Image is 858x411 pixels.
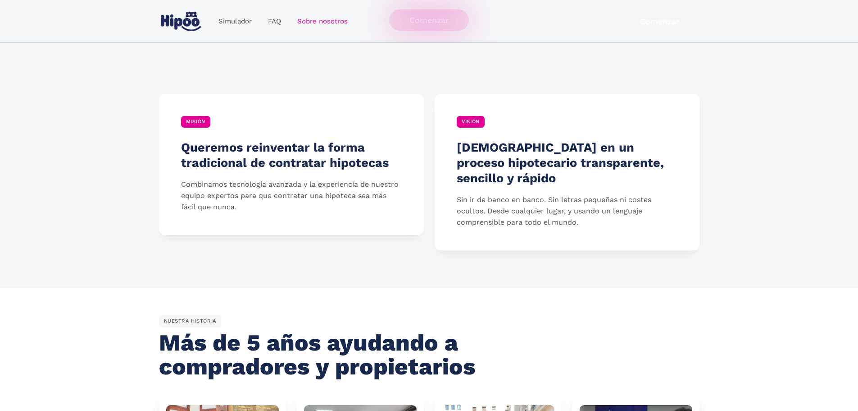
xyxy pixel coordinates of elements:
h4: [DEMOGRAPHIC_DATA] en un proceso hipotecario transparente, sencillo y rápido [457,140,677,186]
div: VISIÓN [457,116,485,128]
h4: Queremos reinventar la forma tradicional de contratar hipotecas [181,140,401,171]
a: Comenzar [620,11,699,32]
a: FAQ [260,13,289,30]
div: MISIÓN [181,116,210,128]
a: home [159,8,203,35]
p: Combinamos tecnología avanzada y la experiencia de nuestro equipo expertos para que contratar una... [181,179,401,212]
a: Simulador [210,13,260,30]
a: Sobre nosotros [289,13,356,30]
p: Sin ir de banco en banco. Sin letras pequeñas ni costes ocultos. Desde cualquier lugar, y usando ... [457,194,677,228]
div: NUESTRA HISTORIA [159,315,221,327]
h2: Más de 5 años ayudando a compradores y propietarios [159,331,482,379]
